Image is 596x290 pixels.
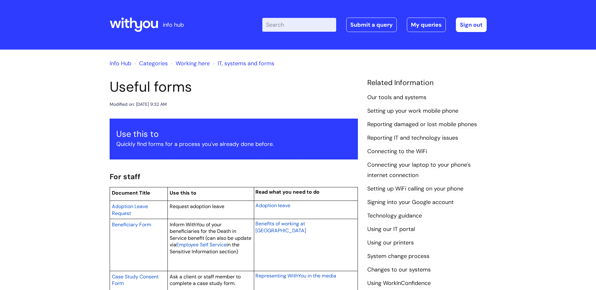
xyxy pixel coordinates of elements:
[367,212,422,220] a: Technology guidance
[456,18,487,32] a: Sign out
[367,185,463,193] a: Setting up WiFi calling on your phone
[116,139,351,149] p: Quickly find forms for a process you've already done before.
[176,241,227,248] a: Employee Self Service
[112,221,151,228] a: Beneficiary Form
[112,190,150,196] span: Document Title
[112,273,159,287] a: Case Study Consent Form
[367,94,426,102] a: Our tools and systems
[367,198,454,207] a: Signing into your Google account
[367,266,431,274] a: Changes to our systems
[116,129,351,139] h3: Use this to
[112,203,148,217] span: Adoption Leave Request
[176,60,210,67] a: Working here
[112,202,148,217] a: Adoption Leave Request
[110,100,167,108] div: Modified on: [DATE] 9:32 AM
[367,161,471,179] a: Connecting your laptop to your phone's internet connection
[367,252,429,260] a: System change process
[367,239,414,247] a: Using our printers
[262,18,336,32] input: Search
[367,148,427,156] a: Connecting to the WiFi
[367,107,458,115] a: Setting up your work mobile phone
[139,60,168,67] a: Categories
[170,190,196,196] span: Use this to
[255,189,320,195] span: Read what you need to do
[367,78,487,87] h4: Related Information
[255,201,290,209] a: Adoption leave
[367,225,415,234] a: Using our IT portal
[170,221,251,248] span: Inform WithYou of your beneficiaries for the Death in Service benefit (can also be update via
[163,20,184,30] p: info hub
[367,121,477,129] a: Reporting damaged or lost mobile phones
[367,279,431,287] a: Using WorkInConfidence
[346,18,397,32] a: Submit a query
[110,172,140,181] span: For staff
[110,60,131,67] a: Info Hub
[262,18,487,32] div: | -
[110,78,358,95] h1: Useful forms
[169,58,210,68] li: Working here
[367,134,458,142] a: Reporting IT and technology issues
[218,60,274,67] a: IT, systems and forms
[255,272,336,279] a: Representing WithYou in the media
[170,241,239,255] span: in the Sensitive Information section)
[407,18,446,32] a: My queries
[170,203,224,210] span: Request adoption leave
[211,58,274,68] li: IT, systems and forms
[255,220,306,234] a: Benefits of working at [GEOGRAPHIC_DATA]
[170,273,241,287] span: Ask a client or staff member to complete a case study form.
[133,58,168,68] li: Solution home
[255,272,336,279] span: Representing WithYou in the media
